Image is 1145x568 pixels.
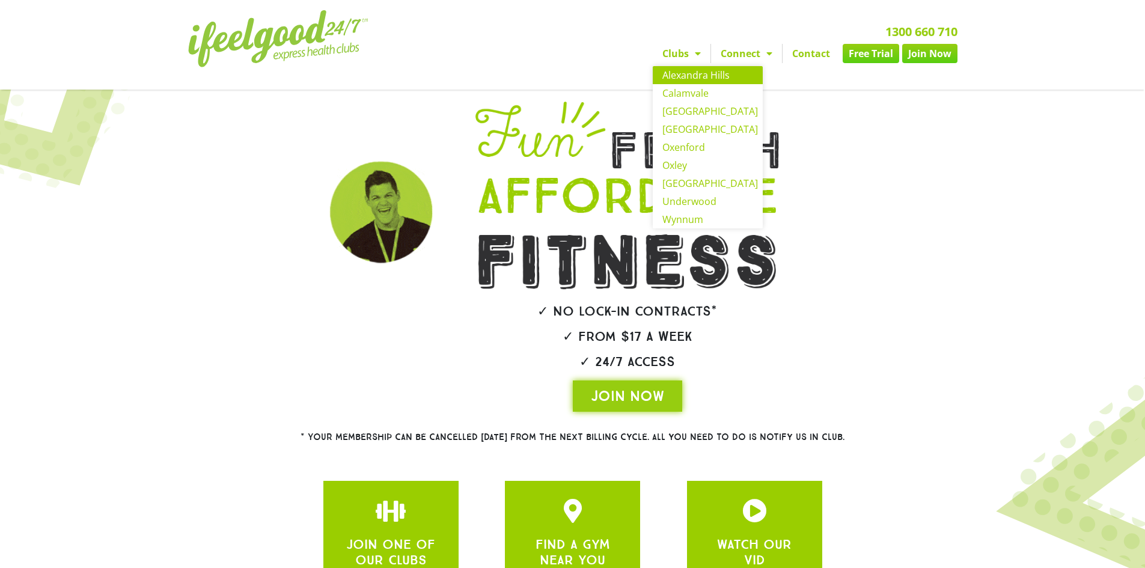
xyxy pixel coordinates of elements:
a: WATCH OUR VID [717,536,792,568]
span: JOIN NOW [591,386,664,406]
a: [GEOGRAPHIC_DATA] [653,120,763,138]
nav: Menu [462,44,957,63]
a: Connect [711,44,782,63]
h2: ✓ No lock-in contracts* [442,305,813,318]
a: Contact [783,44,840,63]
a: Clubs [653,44,710,63]
a: 1300 660 710 [885,23,957,40]
a: FIND A GYM NEAR YOU [536,536,610,568]
a: [GEOGRAPHIC_DATA] [653,102,763,120]
a: Oxley [653,156,763,174]
a: JOIN NOW [573,380,682,412]
a: JOIN ONE OF OUR CLUBS [742,499,766,523]
a: Join Now [902,44,957,63]
a: Wynnum [653,210,763,228]
a: JOIN ONE OF OUR CLUBS [379,499,403,523]
a: [GEOGRAPHIC_DATA] [653,174,763,192]
h2: ✓ From $17 a week [442,330,813,343]
a: Oxenford [653,138,763,156]
ul: Clubs [653,66,763,228]
a: Calamvale [653,84,763,102]
a: Free Trial [843,44,899,63]
h2: * Your membership can be cancelled [DATE] from the next billing cycle. All you need to do is noti... [257,433,888,442]
a: JOIN ONE OF OUR CLUBS [346,536,435,568]
a: JOIN ONE OF OUR CLUBS [561,499,585,523]
a: Underwood [653,192,763,210]
a: Alexandra Hills [653,66,763,84]
h2: ✓ 24/7 Access [442,355,813,368]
